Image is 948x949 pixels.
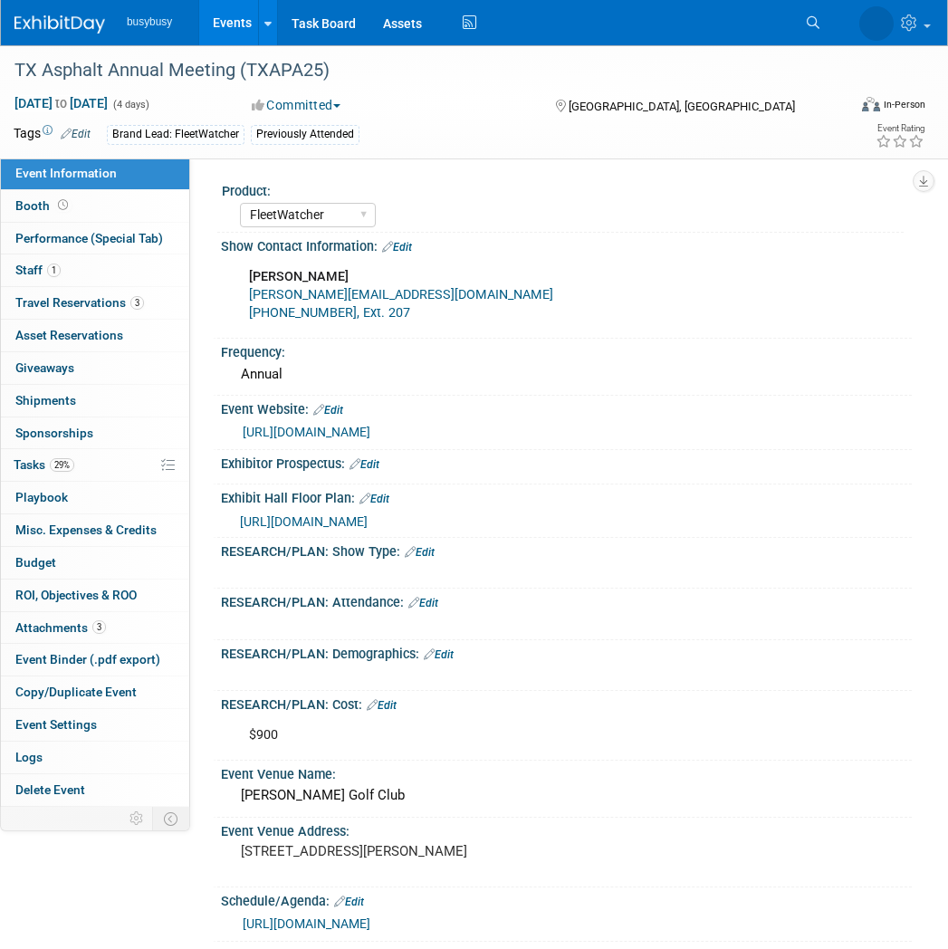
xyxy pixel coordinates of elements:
[1,612,189,644] a: Attachments3
[249,305,410,321] a: [PHONE_NUMBER], Ext. 207
[15,717,97,732] span: Event Settings
[107,125,244,144] div: Brand Lead: FleetWatcher
[221,396,912,419] div: Event Website:
[1,547,189,579] a: Budget
[221,233,912,256] div: Show Contact Information:
[236,717,769,753] div: $900
[405,546,435,559] a: Edit
[130,296,144,310] span: 3
[15,782,85,797] span: Delete Event
[1,742,189,773] a: Logs
[876,124,924,133] div: Event Rating
[53,96,70,110] span: to
[15,393,76,407] span: Shipments
[15,426,93,440] span: Sponsorships
[15,360,74,375] span: Giveaways
[859,6,894,41] img: Braden Gillespie
[243,425,370,439] a: [URL][DOMAIN_NAME]
[1,320,189,351] a: Asset Reservations
[1,385,189,417] a: Shipments
[15,588,137,602] span: ROI, Objectives & ROO
[111,99,149,110] span: (4 days)
[15,652,160,666] span: Event Binder (.pdf export)
[1,676,189,708] a: Copy/Duplicate Event
[240,514,368,529] a: [URL][DOMAIN_NAME]
[1,287,189,319] a: Travel Reservations3
[1,254,189,286] a: Staff1
[243,916,370,931] a: [URL][DOMAIN_NAME]
[235,781,898,810] div: [PERSON_NAME] Golf Club
[1,417,189,449] a: Sponsorships
[221,818,912,840] div: Event Venue Address:
[15,555,56,570] span: Budget
[8,54,835,87] div: TX Asphalt Annual Meeting (TXAPA25)
[15,750,43,764] span: Logs
[221,887,912,911] div: Schedule/Agenda:
[221,484,912,508] div: Exhibit Hall Floor Plan:
[47,264,61,277] span: 1
[1,158,189,189] a: Event Information
[54,198,72,212] span: Booth not reserved yet
[1,580,189,611] a: ROI, Objectives & ROO
[249,269,349,284] b: [PERSON_NAME]
[14,124,91,145] td: Tags
[14,95,109,111] span: [DATE] [DATE]
[15,522,157,537] span: Misc. Expenses & Credits
[121,807,153,830] td: Personalize Event Tab Strip
[15,685,137,699] span: Copy/Duplicate Event
[127,15,172,28] span: busybusy
[221,589,912,612] div: RESEARCH/PLAN: Attendance:
[50,458,74,472] span: 29%
[313,404,343,417] a: Edit
[221,339,912,361] div: Frequency:
[241,843,489,859] pre: [STREET_ADDRESS][PERSON_NAME]
[350,458,379,471] a: Edit
[15,166,117,180] span: Event Information
[14,457,74,472] span: Tasks
[222,177,904,200] div: Product:
[15,620,106,635] span: Attachments
[1,774,189,806] a: Delete Event
[1,644,189,676] a: Event Binder (.pdf export)
[424,648,454,661] a: Edit
[1,352,189,384] a: Giveaways
[245,96,348,114] button: Committed
[15,231,163,245] span: Performance (Special Tab)
[153,807,190,830] td: Toggle Event Tabs
[251,125,359,144] div: Previously Attended
[15,328,123,342] span: Asset Reservations
[221,691,912,714] div: RESEARCH/PLAN: Cost:
[1,709,189,741] a: Event Settings
[1,449,189,481] a: Tasks29%
[15,490,68,504] span: Playbook
[382,241,412,254] a: Edit
[334,896,364,908] a: Edit
[221,761,912,783] div: Event Venue Name:
[15,295,144,310] span: Travel Reservations
[221,640,912,664] div: RESEARCH/PLAN: Demographics:
[359,493,389,505] a: Edit
[221,450,912,474] div: Exhibitor Prospectus:
[235,360,898,388] div: Annual
[1,190,189,222] a: Booth
[1,514,189,546] a: Misc. Expenses & Credits
[1,223,189,254] a: Performance (Special Tab)
[785,94,925,121] div: Event Format
[14,15,105,34] img: ExhibitDay
[1,482,189,513] a: Playbook
[569,100,795,113] span: [GEOGRAPHIC_DATA], [GEOGRAPHIC_DATA]
[15,198,72,213] span: Booth
[221,538,912,561] div: RESEARCH/PLAN: Show Type:
[61,128,91,140] a: Edit
[862,97,880,111] img: Format-Inperson.png
[883,98,925,111] div: In-Person
[408,597,438,609] a: Edit
[249,287,553,302] a: [PERSON_NAME][EMAIL_ADDRESS][DOMAIN_NAME]
[367,699,397,712] a: Edit
[92,620,106,634] span: 3
[15,263,61,277] span: Staff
